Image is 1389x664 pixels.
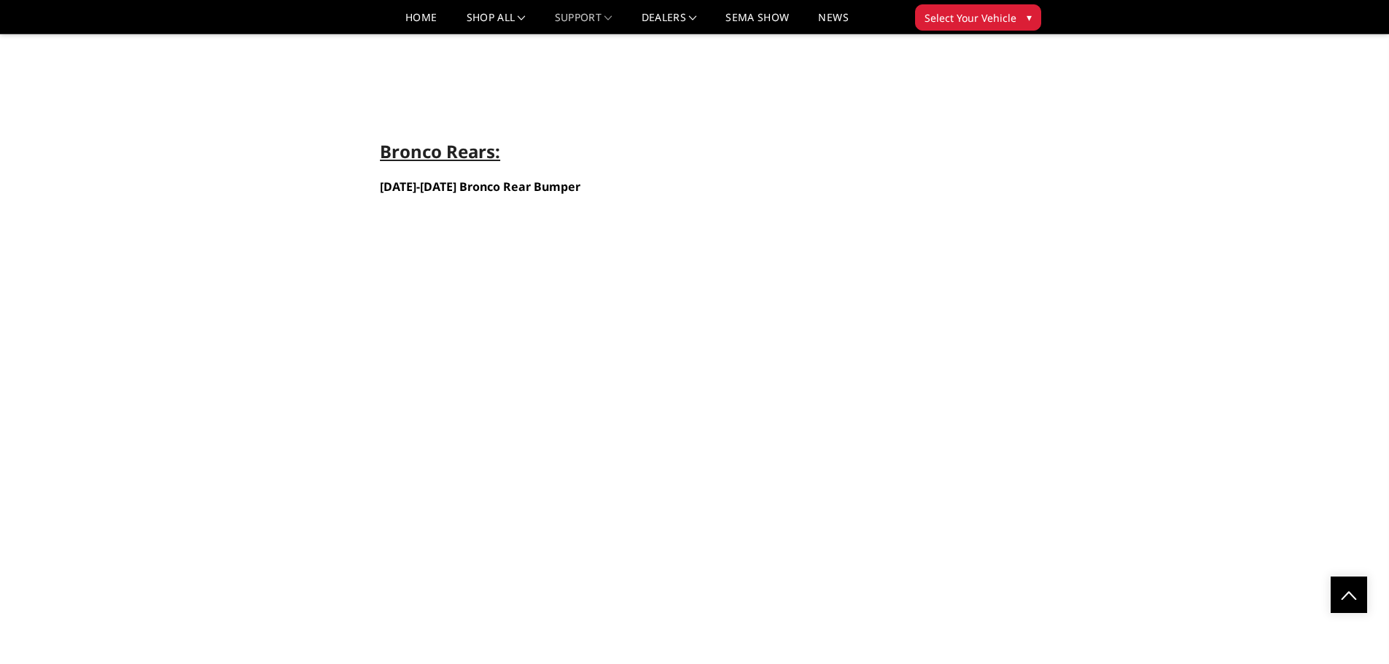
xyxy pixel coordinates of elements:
[642,12,697,34] a: Dealers
[380,139,500,163] strong: Bronco Rears:
[1027,9,1032,25] span: ▾
[915,4,1041,31] button: Select Your Vehicle
[467,12,526,34] a: shop all
[405,12,437,34] a: Home
[725,12,789,34] a: SEMA Show
[380,179,580,195] a: [DATE]-[DATE] Bronco Rear Bumper
[818,12,848,34] a: News
[1331,577,1367,613] a: Click to Top
[925,10,1016,26] span: Select Your Vehicle
[555,12,612,34] a: Support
